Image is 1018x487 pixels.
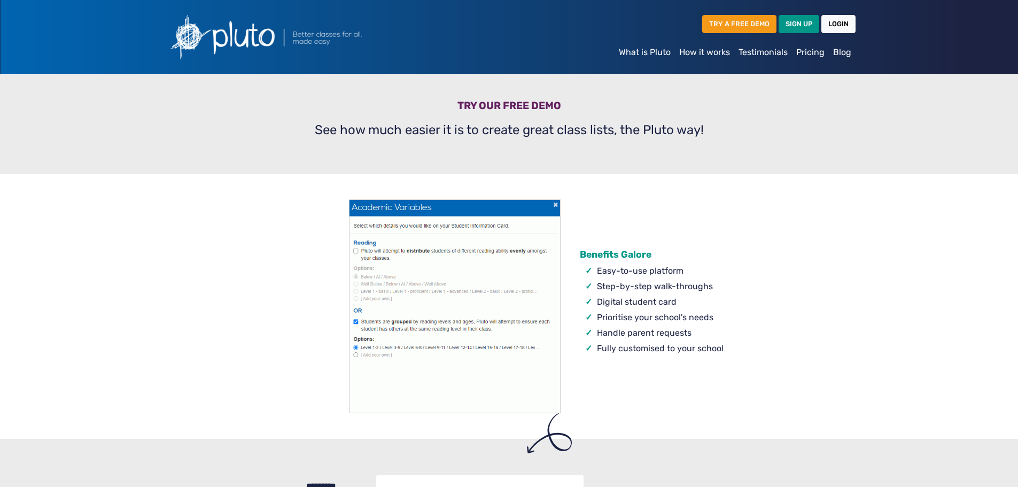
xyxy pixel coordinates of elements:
[597,311,724,324] li: Prioritise your school's needs
[163,9,419,65] img: Pluto logo with the text Better classes for all, made easy
[675,42,734,63] a: How it works
[597,342,724,355] li: Fully customised to your school
[615,42,675,63] a: What is Pluto
[169,99,849,116] h3: Try our free demo
[349,199,561,413] img: Animation demonstrating Pluto's features, including the ability to design your student card, set ...
[169,120,849,140] p: See how much easier it is to create great class lists, the Pluto way!
[580,249,724,260] h4: Benefits Galore
[597,296,724,308] li: Digital student card
[779,15,819,33] a: SIGN UP
[527,413,572,453] img: arrow
[702,15,776,33] a: TRY A FREE DEMO
[597,280,724,293] li: Step-by-step walk-throughs
[597,265,724,277] li: Easy-to-use platform
[734,42,792,63] a: Testimonials
[821,15,856,33] a: LOGIN
[792,42,829,63] a: Pricing
[597,327,724,339] li: Handle parent requests
[829,42,856,63] a: Blog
